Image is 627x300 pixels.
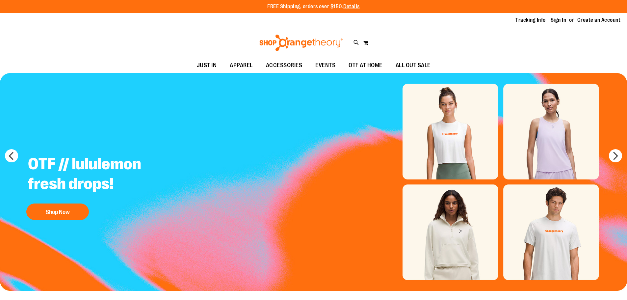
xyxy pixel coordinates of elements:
span: OTF AT HOME [349,58,382,73]
span: JUST IN [197,58,217,73]
a: OTF // lululemon fresh drops! Shop Now [23,149,187,223]
a: Sign In [551,16,566,24]
button: next [609,149,622,162]
button: Shop Now [26,204,89,220]
a: Details [343,4,360,10]
h2: OTF // lululemon fresh drops! [23,149,187,200]
span: EVENTS [315,58,335,73]
p: FREE Shipping, orders over $150. [267,3,360,11]
span: ALL OUT SALE [396,58,431,73]
span: ACCESSORIES [266,58,302,73]
a: Tracking Info [515,16,546,24]
img: Shop Orangetheory [258,35,344,51]
button: prev [5,149,18,162]
span: APPAREL [230,58,253,73]
a: Create an Account [577,16,621,24]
